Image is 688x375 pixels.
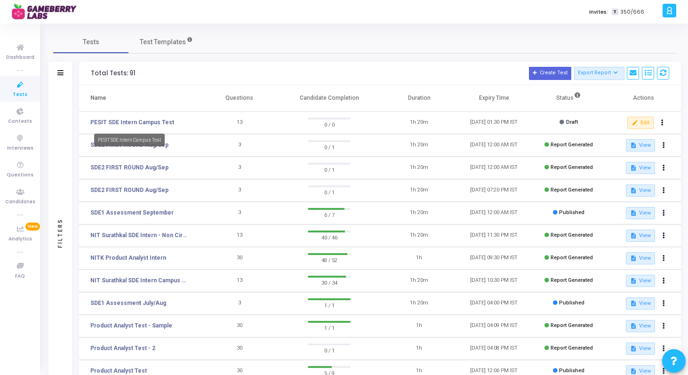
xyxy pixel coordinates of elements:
span: 0 / 1 [308,187,351,197]
span: 6 / 7 [308,210,351,219]
div: Filters [56,181,64,285]
a: PESIT SDE Intern Campus Test [90,118,174,127]
td: 30 [202,315,277,337]
mat-icon: description [630,278,637,284]
td: 1h 20m [382,179,456,202]
td: 1h [382,337,456,360]
span: Interviews [7,144,33,152]
th: Name [79,85,202,112]
td: 30 [202,337,277,360]
td: 3 [202,134,277,157]
mat-icon: description [630,368,637,375]
mat-icon: description [630,345,637,352]
button: View [626,184,655,197]
mat-icon: description [630,142,637,149]
td: 13 [202,112,277,134]
td: 13 [202,224,277,247]
button: View [626,343,655,355]
td: [DATE] 09:30 PM IST [456,247,531,270]
span: Analytics [8,235,32,243]
span: Report Generated [551,232,593,238]
button: View [626,275,655,287]
a: SDE2 FIRST ROUND Aug/Sep [90,186,168,194]
span: Report Generated [551,277,593,283]
mat-icon: description [630,232,637,239]
button: View [626,230,655,242]
span: Dashboard [6,54,34,62]
td: 3 [202,179,277,202]
button: View [626,297,655,310]
span: Report Generated [551,142,593,148]
td: [DATE] 11:30 PM IST [456,224,531,247]
mat-icon: description [630,165,637,171]
span: Published [559,209,584,215]
div: Total Tests: 91 [91,70,136,77]
span: 350/666 [620,8,644,16]
td: 1h 20m [382,224,456,247]
td: [DATE] 12:00 AM IST [456,134,531,157]
span: 30 / 34 [308,278,351,287]
button: Export Report [574,67,624,80]
td: 1h 20m [382,270,456,292]
span: 1 / 1 [308,323,351,332]
button: View [626,320,655,332]
td: [DATE] 12:00 AM IST [456,202,531,224]
td: 1h 20m [382,134,456,157]
span: New [25,223,40,231]
td: 1h [382,315,456,337]
span: Contests [8,118,32,126]
td: 1h 20m [382,202,456,224]
img: logo [12,2,82,21]
td: [DATE] 12:00 AM IST [456,157,531,179]
mat-icon: description [630,255,637,262]
td: [DATE] 04:08 PM IST [456,337,531,360]
td: 1h 20m [382,112,456,134]
td: 30 [202,247,277,270]
button: View [626,162,655,174]
button: Edit [627,117,653,129]
td: [DATE] 10:30 PM IST [456,270,531,292]
td: 3 [202,157,277,179]
td: [DATE] 01:30 PM IST [456,112,531,134]
a: Product Analyst Test - 2 [90,344,155,352]
span: Report Generated [551,164,593,170]
mat-icon: description [630,323,637,329]
span: Tests [83,37,99,47]
th: Expiry Time [456,85,531,112]
a: SDE1 Assessment September [90,208,174,217]
button: View [626,207,655,219]
span: 0 / 0 [308,120,351,129]
mat-icon: edit [632,120,638,126]
th: Questions [202,85,277,112]
th: Duration [382,85,456,112]
span: Draft [566,119,578,125]
span: Questions [7,171,33,179]
span: Tests [13,91,27,99]
td: 3 [202,292,277,315]
td: [DATE] 04:09 PM IST [456,315,531,337]
span: 0 / 1 [308,345,351,355]
span: Test Templates [140,37,186,47]
div: PESIT SDE Intern Campus Test [94,134,165,146]
td: 13 [202,270,277,292]
span: Report Generated [551,345,593,351]
span: 48 / 52 [308,255,351,264]
a: SDE2 FIRST ROUND Aug/Sep [90,163,168,172]
a: Product Analyst Test - Sample [90,321,172,330]
td: 1h 20m [382,157,456,179]
span: 40 / 46 [308,232,351,242]
span: Report Generated [551,322,593,328]
span: T [612,8,618,16]
span: FAQ [15,272,25,280]
mat-icon: description [630,300,637,307]
td: [DATE] 07:20 PM IST [456,179,531,202]
td: 1h [382,247,456,270]
mat-icon: description [630,210,637,216]
a: NIT Surathkal SDE Intern Campus Test [90,276,187,285]
span: Report Generated [551,187,593,193]
span: 0 / 1 [308,165,351,174]
mat-icon: description [630,187,637,194]
a: Product Analyst Test [90,367,147,375]
a: NITK Product Analyst Intern [90,254,166,262]
span: Report Generated [551,255,593,261]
